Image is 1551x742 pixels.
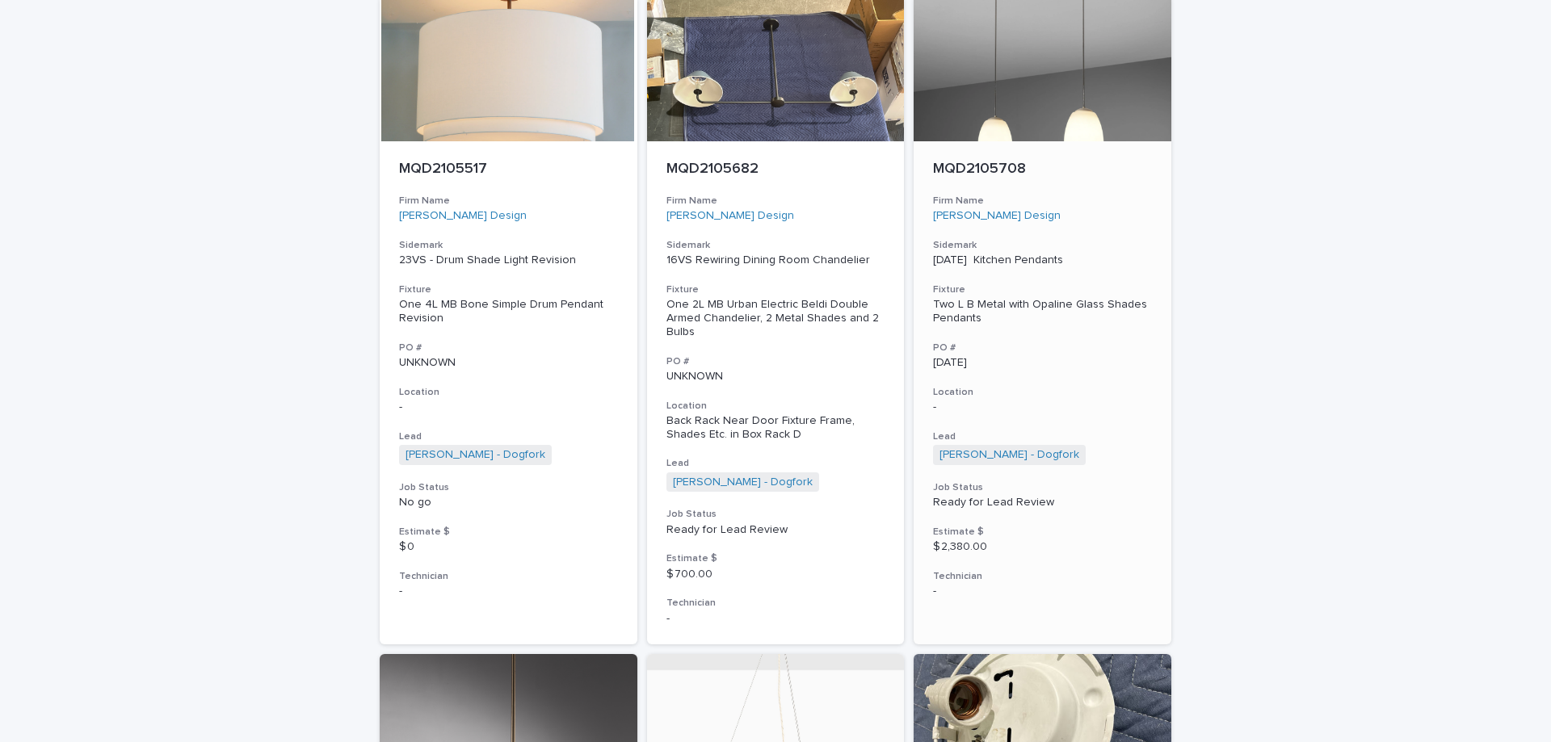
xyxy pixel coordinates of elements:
p: No go [399,496,618,509]
h3: Fixture [399,283,618,296]
h3: Lead [666,457,885,470]
p: - [666,612,885,626]
h3: Fixture [933,283,1152,296]
div: One 2L MB Urban Electric Beldi Double Armed Chandelier, 2 Metal Shades and 2 Bulbs [666,298,885,338]
h3: PO # [666,355,885,368]
p: 16VS Rewiring Dining Room Chandelier [666,254,885,267]
h3: Location [399,386,618,399]
h3: Job Status [399,481,618,494]
h3: Job Status [666,508,885,521]
p: $ 2,380.00 [933,540,1152,554]
p: MQD2105682 [666,161,885,178]
a: [PERSON_NAME] Design [933,209,1061,223]
div: Two L B Metal with Opaline Glass Shades Pendants [933,298,1152,325]
a: [PERSON_NAME] Design [666,209,794,223]
h3: Location [933,386,1152,399]
h3: PO # [933,342,1152,354]
a: [PERSON_NAME] - Dogfork [673,476,813,489]
p: $ 0 [399,540,618,554]
h3: Job Status [933,481,1152,494]
p: 23VS - Drum Shade Light Revision [399,254,618,267]
h3: Location [666,400,885,413]
p: - [933,585,1152,598]
p: MQD2105517 [399,161,618,178]
h3: Firm Name [933,195,1152,208]
p: [DATE] [933,356,1152,370]
h3: Lead [399,430,618,443]
h3: Technician [933,570,1152,583]
h3: Estimate $ [666,552,885,565]
h3: Estimate $ [399,526,618,539]
h3: Estimate $ [933,526,1152,539]
h3: Firm Name [399,195,618,208]
h3: Sidemark [666,239,885,252]
h3: Sidemark [933,239,1152,252]
p: UNKNOWN [399,356,618,370]
p: Back Rack Near Door Fixture Frame, Shades Etc. in Box Rack D [666,414,885,442]
a: [PERSON_NAME] Design [399,209,527,223]
p: - [399,585,618,598]
p: Ready for Lead Review [666,523,885,537]
p: - [399,400,618,414]
p: Ready for Lead Review [933,496,1152,509]
h3: Fixture [666,283,885,296]
h3: Technician [399,570,618,583]
p: [DATE] Kitchen Pendants [933,254,1152,267]
div: One 4L MB Bone Simple Drum Pendant Revision [399,298,618,325]
h3: Firm Name [666,195,885,208]
p: - [933,400,1152,414]
h3: Technician [666,597,885,610]
h3: PO # [399,342,618,354]
p: $ 700.00 [666,568,885,581]
h3: Lead [933,430,1152,443]
a: [PERSON_NAME] - Dogfork [939,448,1079,462]
h3: Sidemark [399,239,618,252]
p: UNKNOWN [666,370,885,384]
a: [PERSON_NAME] - Dogfork [406,448,545,462]
p: MQD2105708 [933,161,1152,178]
